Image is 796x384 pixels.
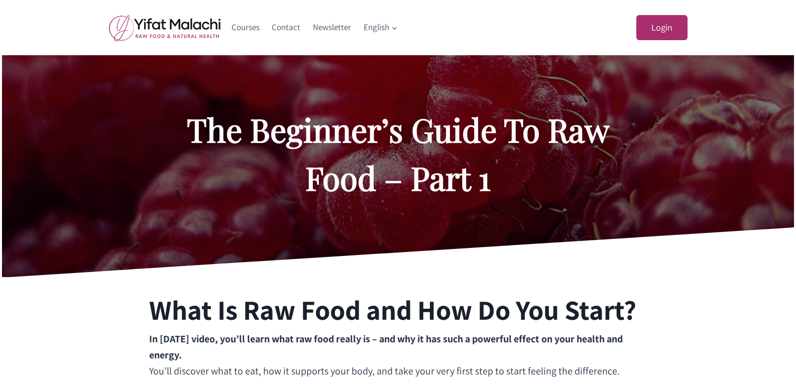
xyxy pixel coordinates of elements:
[307,16,358,40] a: Newsletter
[266,16,307,40] a: Contact
[149,331,647,379] p: You’ll discover what to eat, how it supports your body, and take your very first step to start fe...
[109,15,220,41] img: yifat_logo41_en.png
[167,105,629,202] h2: The Beginner’s Guide To Raw Food – Part 1
[364,21,398,34] span: English
[149,332,623,361] strong: In [DATE] video, you’ll learn what raw food really is – and why it has such a powerful effect on ...
[225,16,266,40] a: Courses
[149,289,636,331] h2: What Is Raw Food and How Do You Start?
[357,16,404,40] a: English
[225,16,404,40] nav: Primary Navigation
[636,15,688,41] a: Login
